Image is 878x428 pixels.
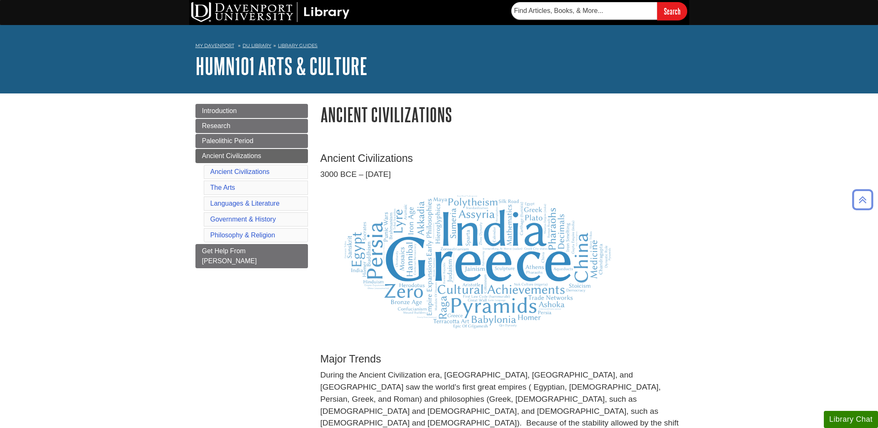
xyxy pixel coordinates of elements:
[195,42,234,49] a: My Davenport
[195,134,308,148] a: Paleolithic Period
[202,137,254,144] span: Paleolithic Period
[195,149,308,163] a: Ancient Civilizations
[195,119,308,133] a: Research
[210,216,276,223] a: Government & History
[195,104,308,268] div: Guide Page Menu
[195,244,308,268] a: Get Help From [PERSON_NAME]
[824,411,878,428] button: Library Chat
[320,353,683,365] h3: Major Trends
[511,2,657,20] input: Find Articles, Books, & More...
[278,43,318,48] a: Library Guides
[210,232,275,239] a: Philosophy & Religion
[195,53,368,79] a: HUMN101 Arts & Culture
[849,194,876,205] a: Back to Top
[511,2,687,20] form: Searches DU Library's articles, books, and more
[210,184,235,191] a: The Arts
[210,200,280,207] a: Languages & Literature
[202,247,257,264] span: Get Help From [PERSON_NAME]
[320,152,683,164] h3: Ancient Civilizations
[202,107,237,114] span: Introduction
[210,168,270,175] a: Ancient Civilizations
[202,122,230,129] span: Research
[657,2,687,20] input: Search
[320,169,683,181] p: 3000 BCE – [DATE]
[243,43,271,48] a: DU Library
[195,104,308,118] a: Introduction
[320,104,683,125] h1: Ancient Civilizations
[191,2,350,22] img: DU Library
[202,152,261,159] span: Ancient Civilizations
[195,40,683,53] nav: breadcrumb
